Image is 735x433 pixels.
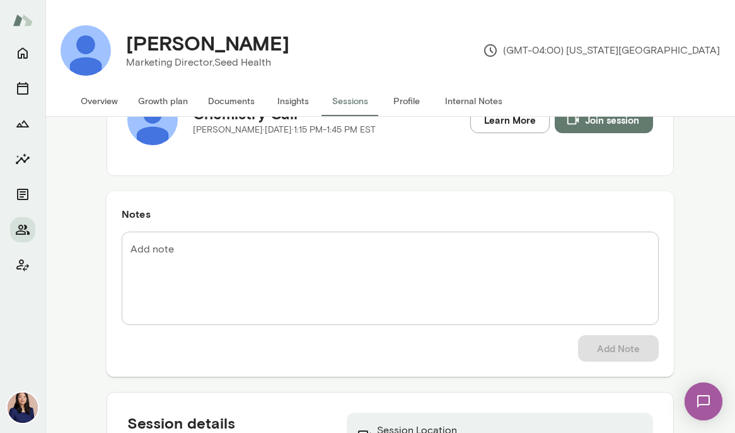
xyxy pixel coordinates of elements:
[128,86,198,116] button: Growth plan
[126,55,289,70] p: Marketing Director, Seed Health
[10,111,35,136] button: Growth Plan
[10,40,35,66] button: Home
[435,86,512,116] button: Internal Notes
[10,217,35,242] button: Members
[71,86,128,116] button: Overview
[127,95,178,145] img: Jennie Becker
[321,86,378,116] button: Sessions
[193,124,376,136] p: [PERSON_NAME] · [DATE] · 1:15 PM-1:45 PM EST
[61,25,111,76] img: Jennie Becker
[555,107,653,133] button: Join session
[470,107,550,133] a: Learn More
[127,413,327,433] h5: Session details
[378,86,435,116] button: Profile
[10,182,35,207] button: Documents
[198,86,265,116] button: Documents
[265,86,321,116] button: Insights
[10,76,35,101] button: Sessions
[10,146,35,172] button: Insights
[10,252,35,278] button: Client app
[483,43,720,58] p: (GMT-04:00) [US_STATE][GEOGRAPHIC_DATA]
[13,8,33,32] img: Mento
[8,393,38,423] img: Leah Kim
[126,31,289,55] h4: [PERSON_NAME]
[122,206,659,222] h6: Notes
